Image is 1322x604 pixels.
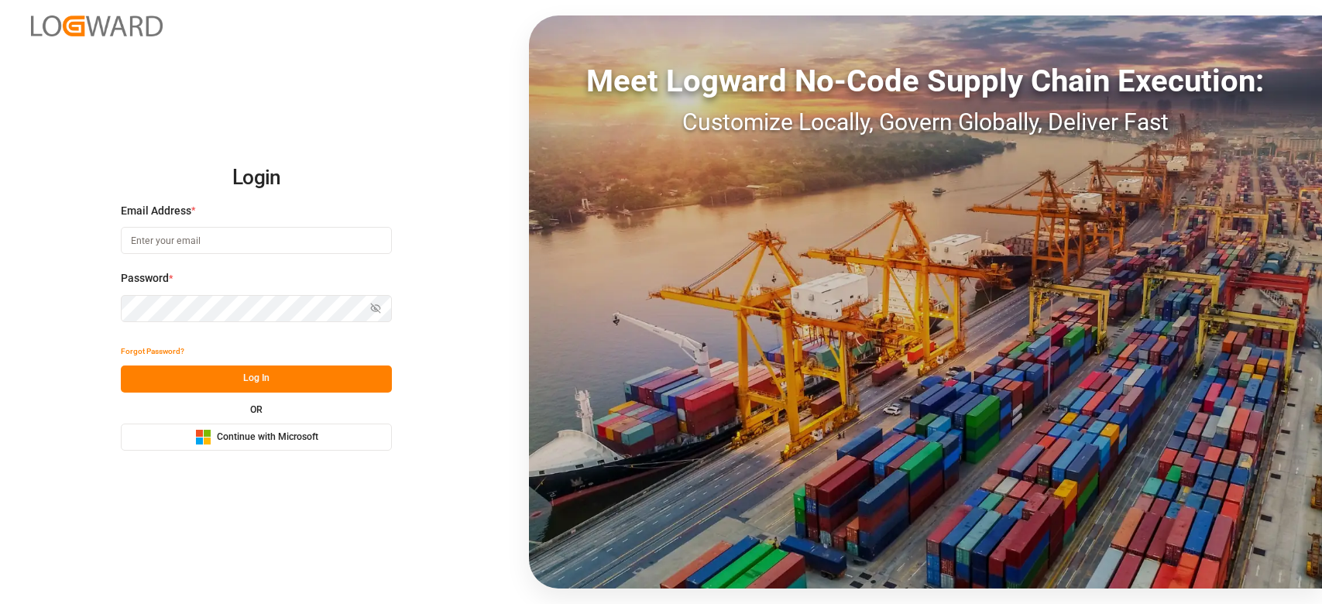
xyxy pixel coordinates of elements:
[250,405,263,414] small: OR
[121,203,191,219] span: Email Address
[31,15,163,36] img: Logward_new_orange.png
[121,365,392,393] button: Log In
[121,227,392,254] input: Enter your email
[121,424,392,451] button: Continue with Microsoft
[121,270,169,287] span: Password
[217,431,318,444] span: Continue with Microsoft
[529,58,1322,105] div: Meet Logward No-Code Supply Chain Execution:
[121,338,184,365] button: Forgot Password?
[121,153,392,203] h2: Login
[529,105,1322,139] div: Customize Locally, Govern Globally, Deliver Fast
